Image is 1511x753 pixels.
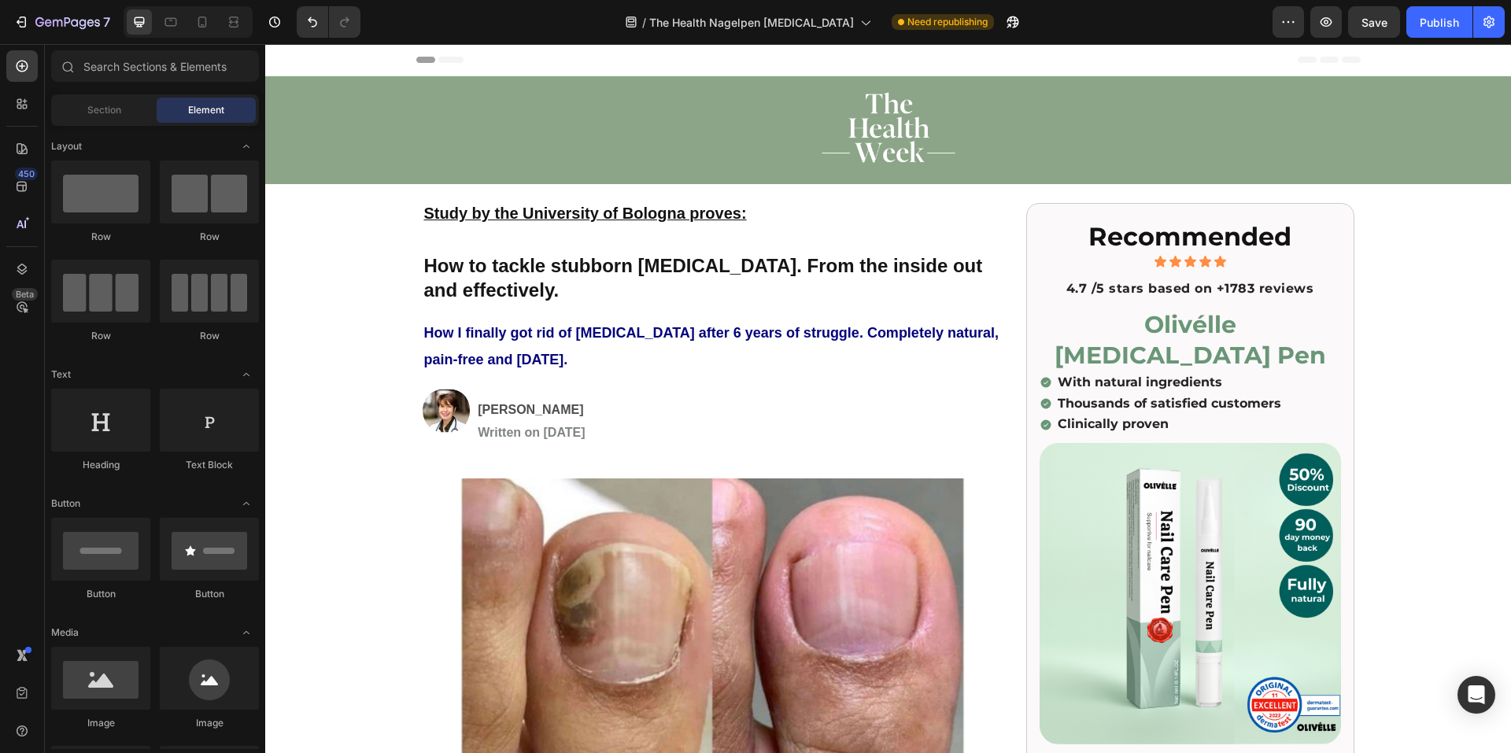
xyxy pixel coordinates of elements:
[642,14,646,31] span: /
[188,103,224,117] span: Element
[774,264,1076,328] h2: Olivélle [MEDICAL_DATA] Pen
[160,230,259,244] div: Row
[51,716,150,730] div: Image
[265,44,1511,753] iframe: Design area
[1406,6,1472,38] button: Publish
[51,367,71,382] span: Text
[792,352,1016,368] p: Thousands of satisfied customers
[51,230,150,244] div: Row
[234,362,259,387] span: Toggle open
[1361,16,1387,29] span: Save
[6,6,117,38] button: 7
[297,6,360,38] div: Undo/Redo
[160,458,259,472] div: Text Block
[51,458,150,472] div: Heading
[87,103,121,117] span: Section
[801,179,1048,207] h2: Recommended
[234,491,259,516] span: Toggle open
[160,587,259,601] div: Button
[51,626,79,640] span: Media
[51,496,80,511] span: Button
[907,15,988,29] span: Need republishing
[1420,14,1459,31] div: Publish
[1457,676,1495,714] div: Open Intercom Messenger
[51,329,150,343] div: Row
[792,372,1016,389] p: Clinically proven
[160,716,259,730] div: Image
[1348,6,1400,38] button: Save
[51,50,259,82] input: Search Sections & Elements
[792,330,1016,347] p: With natural ingredients
[103,13,110,31] p: 7
[12,288,38,301] div: Beta
[51,587,150,601] div: Button
[649,14,854,31] span: The Health Nagelpen [MEDICAL_DATA]
[801,237,1049,252] strong: 4.7 /5 stars based on +1783 reviews
[234,620,259,645] span: Toggle open
[774,399,1076,700] img: gempages_572647233611105095-13a0391a-72f8-457c-8754-deadbcb90ecb.png
[51,139,82,153] span: Layout
[160,329,259,343] div: Row
[234,134,259,159] span: Toggle open
[15,168,38,180] div: 450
